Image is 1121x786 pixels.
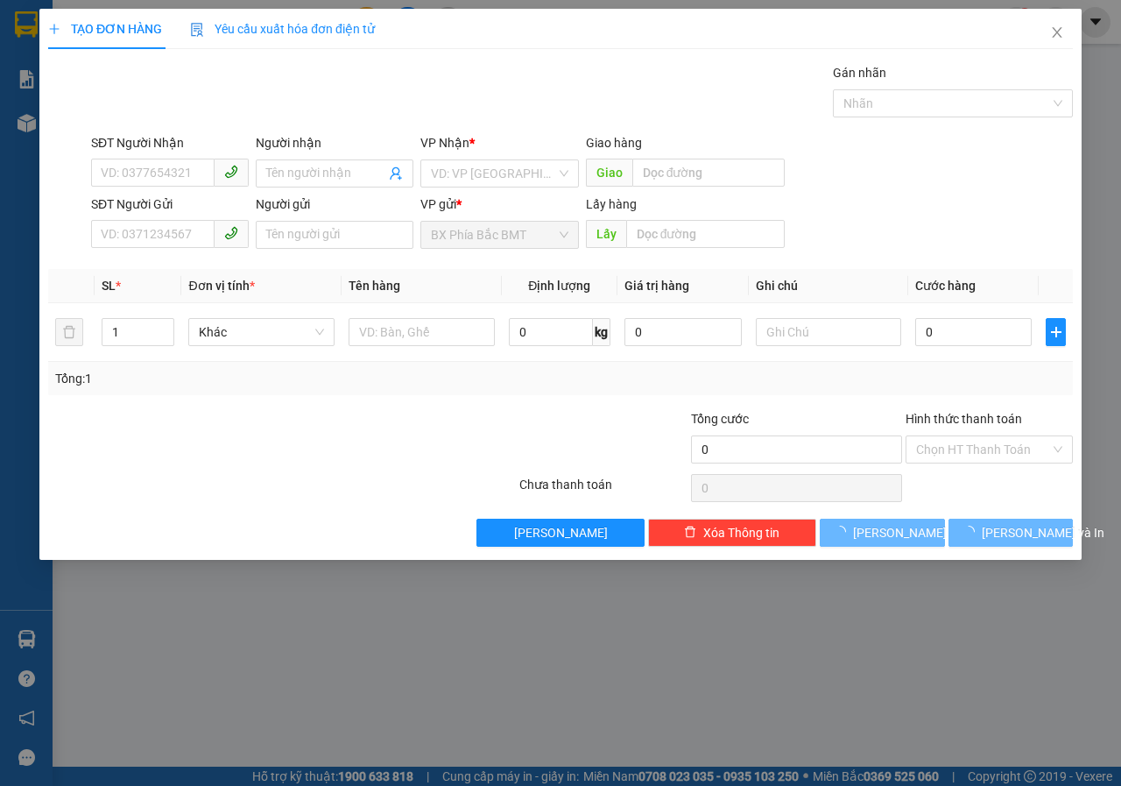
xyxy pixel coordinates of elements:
span: delete [684,526,696,540]
span: VP Nhận [420,136,469,150]
span: Decrease Value [154,332,173,345]
span: [PERSON_NAME] [514,523,608,542]
span: Tên hàng [349,279,400,293]
button: [PERSON_NAME] [476,519,645,547]
span: plus [48,23,60,35]
span: up [159,322,170,332]
input: Dọc đường [631,159,784,187]
span: [PERSON_NAME] và In [981,523,1103,542]
span: SL [102,279,116,293]
span: Tổng cước [691,412,749,426]
button: [PERSON_NAME] [820,519,945,547]
span: Định lượng [528,279,590,293]
span: down [159,334,170,344]
span: Đơn vị tính [188,279,254,293]
div: SĐT Người Nhận [91,133,249,152]
button: deleteXóa Thông tin [648,519,816,547]
span: phone [224,165,238,179]
span: Lấy [585,220,625,248]
input: VD: Bàn, Ghế [349,318,495,346]
span: kg [593,318,610,346]
span: [PERSON_NAME] [853,523,947,542]
div: Người nhận [256,133,413,152]
th: Ghi chú [748,269,908,303]
div: VP gửi [420,195,578,214]
span: Yêu cầu xuất hóa đơn điện tử [190,22,375,36]
span: close [1050,25,1064,39]
div: SĐT Người Gửi [91,195,249,214]
button: [PERSON_NAME] và In [948,519,1073,547]
span: BX Phía Bắc BMT [431,222,568,248]
div: Chưa thanh toán [518,475,689,506]
div: Người gửi [256,195,413,214]
input: 0 [624,318,741,346]
span: Giao [585,159,631,187]
img: icon [190,23,204,37]
span: Lấy hàng [585,197,636,211]
span: Increase Value [154,319,173,332]
input: Dọc đường [625,220,784,248]
span: phone [224,226,238,240]
span: Cước hàng [915,279,976,293]
span: loading [834,526,853,538]
span: Xóa Thông tin [703,523,779,542]
button: Close [1033,9,1082,58]
span: TẠO ĐƠN HÀNG [48,22,162,36]
span: Giao hàng [585,136,641,150]
span: Giá trị hàng [624,279,689,293]
button: plus [1046,318,1066,346]
span: user-add [389,166,403,181]
button: delete [55,318,83,346]
span: loading [962,526,981,538]
span: Khác [199,319,324,345]
label: Gán nhãn [833,66,886,80]
div: Tổng: 1 [55,369,434,388]
input: Ghi Chú [755,318,901,346]
span: plus [1047,325,1065,339]
label: Hình thức thanh toán [905,412,1021,426]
